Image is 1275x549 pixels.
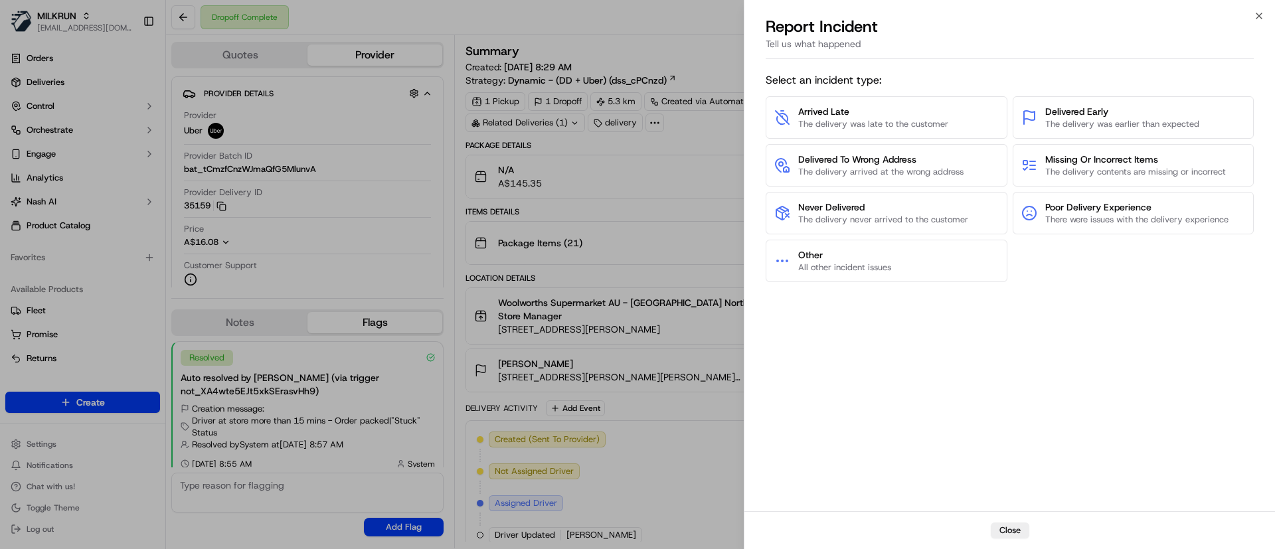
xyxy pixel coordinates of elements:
button: OtherAll other incident issues [766,240,1007,282]
button: Never DeliveredThe delivery never arrived to the customer [766,192,1007,234]
span: Never Delivered [798,200,968,214]
button: Delivered EarlyThe delivery was earlier than expected [1013,96,1254,139]
span: The delivery was late to the customer [798,118,948,130]
span: Select an incident type: [766,72,1254,88]
span: The delivery was earlier than expected [1045,118,1199,130]
span: Poor Delivery Experience [1045,200,1229,214]
span: Missing Or Incorrect Items [1045,153,1226,166]
button: Arrived LateThe delivery was late to the customer [766,96,1007,139]
span: Arrived Late [798,105,948,118]
div: Tell us what happened [766,37,1254,59]
span: There were issues with the delivery experience [1045,214,1229,226]
span: The delivery never arrived to the customer [798,214,968,226]
span: The delivery contents are missing or incorrect [1045,166,1226,178]
button: Delivered To Wrong AddressThe delivery arrived at the wrong address [766,144,1007,187]
button: Poor Delivery ExperienceThere were issues with the delivery experience [1013,192,1254,234]
button: Close [991,522,1029,538]
span: The delivery arrived at the wrong address [798,166,964,178]
span: Other [798,248,891,262]
span: All other incident issues [798,262,891,274]
p: Report Incident [766,16,878,37]
span: Delivered To Wrong Address [798,153,964,166]
span: Delivered Early [1045,105,1199,118]
button: Missing Or Incorrect ItemsThe delivery contents are missing or incorrect [1013,144,1254,187]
